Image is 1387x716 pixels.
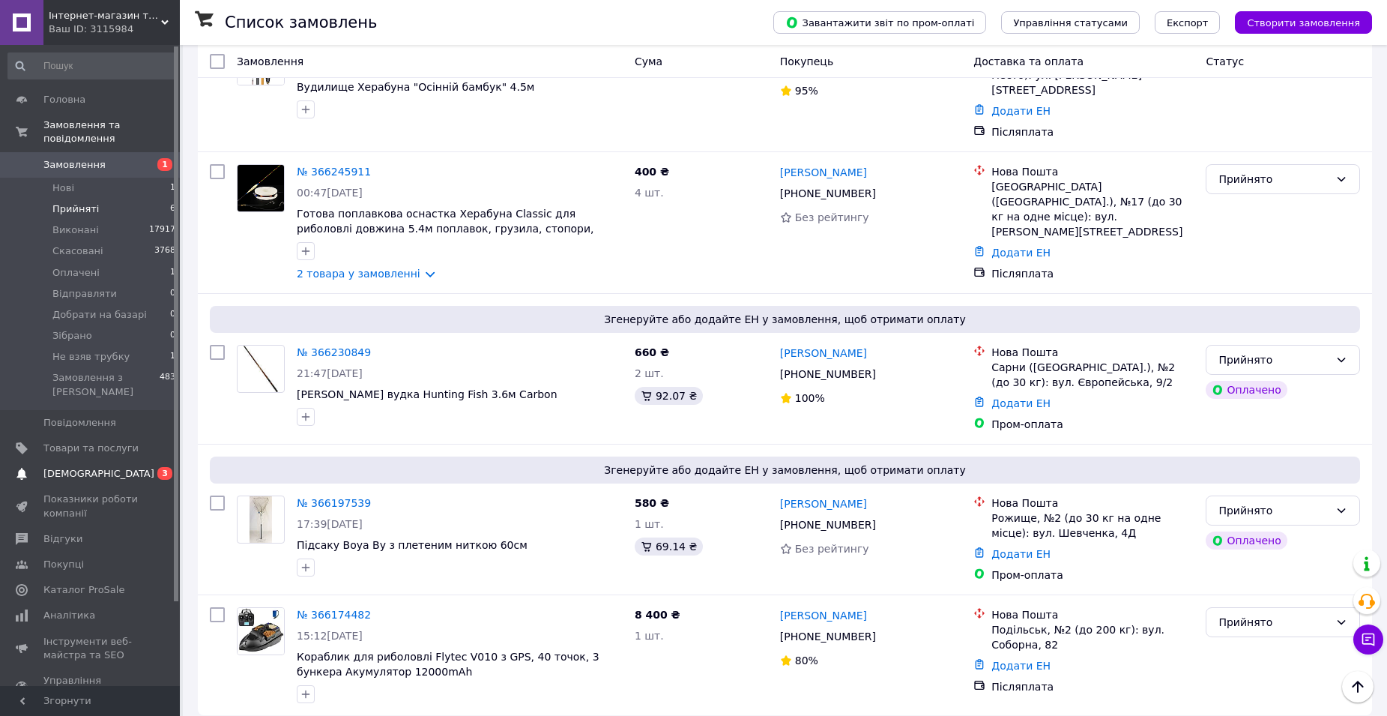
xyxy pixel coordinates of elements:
button: Управління статусами [1001,11,1140,34]
div: [GEOGRAPHIC_DATA] ([GEOGRAPHIC_DATA].), №17 (до 30 кг на одне місце): вул. [PERSON_NAME][STREET_A... [991,179,1194,239]
span: 95% [795,85,818,97]
span: 400 ₴ [635,166,669,178]
a: [PERSON_NAME] [780,165,867,180]
a: Додати ЕН [991,397,1051,409]
span: 0 [170,287,175,301]
div: Нова Пошта [991,164,1194,179]
span: Експорт [1167,17,1209,28]
span: Управління сайтом [43,674,139,701]
span: 1 [170,350,175,364]
span: Замовлення та повідомлення [43,118,180,145]
span: 15:12[DATE] [297,630,363,642]
span: Замовлення [43,158,106,172]
a: [PERSON_NAME] [780,496,867,511]
span: Каталог ProSale [43,583,124,597]
a: № 366230849 [297,346,371,358]
span: 21:47[DATE] [297,367,363,379]
span: Інтернет-магазин товарів для риболовлі та відпочинку «Риболоff» [49,9,161,22]
span: Замовлення [237,55,303,67]
span: 580 ₴ [635,497,669,509]
a: № 366174482 [297,609,371,621]
div: [PHONE_NUMBER] [777,183,879,204]
div: Пром-оплата [991,568,1194,583]
span: 0 [170,308,175,322]
div: [PHONE_NUMBER] [777,514,879,535]
button: Завантажити звіт по пром-оплаті [773,11,986,34]
span: Нові [52,181,74,195]
a: [PERSON_NAME] [780,608,867,623]
div: 69.14 ₴ [635,538,703,556]
span: Товари та послуги [43,442,139,455]
div: Оплачено [1206,381,1287,399]
a: Додати ЕН [991,105,1051,117]
span: 2 шт. [635,367,664,379]
img: Фото товару [238,165,284,211]
a: Кораблик для риболовлі Flytec V010 з GPS, 40 точок, 3 бункера Акумулятор 12000mAh [297,651,599,678]
div: Прийнято [1218,352,1329,368]
a: Підсаку Boya By з плетеним ниткою 60см [297,539,528,551]
span: Оплачені [52,266,100,280]
span: 17:39[DATE] [297,518,363,530]
a: [PERSON_NAME] вудка Hunting Fish 3.6м Carbon [297,388,557,400]
span: Покупець [780,55,833,67]
span: 6 [170,202,175,216]
span: Без рейтингу [795,211,869,223]
span: Добрати на базарі [52,308,147,322]
button: Створити замовлення [1235,11,1372,34]
span: Показники роботи компанії [43,493,139,520]
div: Прийнято [1218,502,1329,519]
a: Створити замовлення [1220,16,1372,28]
input: Пошук [7,52,177,79]
span: 1 [170,266,175,280]
span: Згенеруйте або додайте ЕН у замовлення, щоб отримати оплату [216,312,1354,327]
a: Готова поплавкова оснастка Херабуна Classic для риболовлі довжина 5.4м поплавок, грузила, стопори... [297,208,594,250]
span: 0 [170,329,175,343]
a: № 366245911 [297,166,371,178]
div: [PHONE_NUMBER] [777,626,879,647]
span: Відгуки [43,532,82,546]
span: 1 шт. [635,630,664,642]
span: 00:47[DATE] [297,187,363,199]
div: Прийнято [1218,614,1329,631]
span: 1 [157,158,172,171]
button: Наверх [1342,671,1374,703]
button: Експорт [1155,11,1221,34]
span: Виконані [52,223,99,237]
div: Ваш ID: 3115984 [49,22,180,36]
span: Не взяв трубку [52,350,130,364]
span: 8 400 ₴ [635,609,680,621]
img: Фото товару [244,346,279,392]
a: 2 товара у замовленні [297,268,420,280]
div: [PHONE_NUMBER] [777,364,879,385]
div: Пром-оплата [991,417,1194,432]
span: Згенеруйте або додайте ЕН у замовлення, щоб отримати оплату [216,463,1354,478]
span: 1 [170,181,175,195]
img: Фото товару [238,608,284,655]
span: Створити замовлення [1247,17,1360,28]
span: 660 ₴ [635,346,669,358]
span: Зібрано [52,329,92,343]
span: 3768 [154,244,175,258]
span: 483 [160,371,175,398]
a: Фото товару [237,607,285,655]
span: Завантажити звіт по пром-оплаті [785,16,974,29]
div: Сарни ([GEOGRAPHIC_DATA].), №2 (до 30 кг): вул. Європейська, 9/2 [991,360,1194,390]
span: 1 шт. [635,518,664,530]
div: Прийнято [1218,171,1329,187]
div: Подільськ, №2 (до 200 кг): вул. Соборна, 82 [991,622,1194,652]
button: Чат з покупцем [1353,625,1383,655]
span: Повідомлення [43,416,116,430]
a: Додати ЕН [991,548,1051,560]
a: Фото товару [237,345,285,393]
span: 3 [157,467,172,480]
span: Доставка та оплата [973,55,1084,67]
a: Додати ЕН [991,247,1051,259]
a: Вудилище Херабуна "Осінній бамбук" 4.5м [297,81,534,93]
a: Фото товару [237,164,285,212]
div: Нова Пошта [991,496,1194,511]
span: Аналітика [43,609,95,622]
span: Інструменти веб-майстра та SEO [43,635,139,662]
h1: Список замовлень [225,13,377,31]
